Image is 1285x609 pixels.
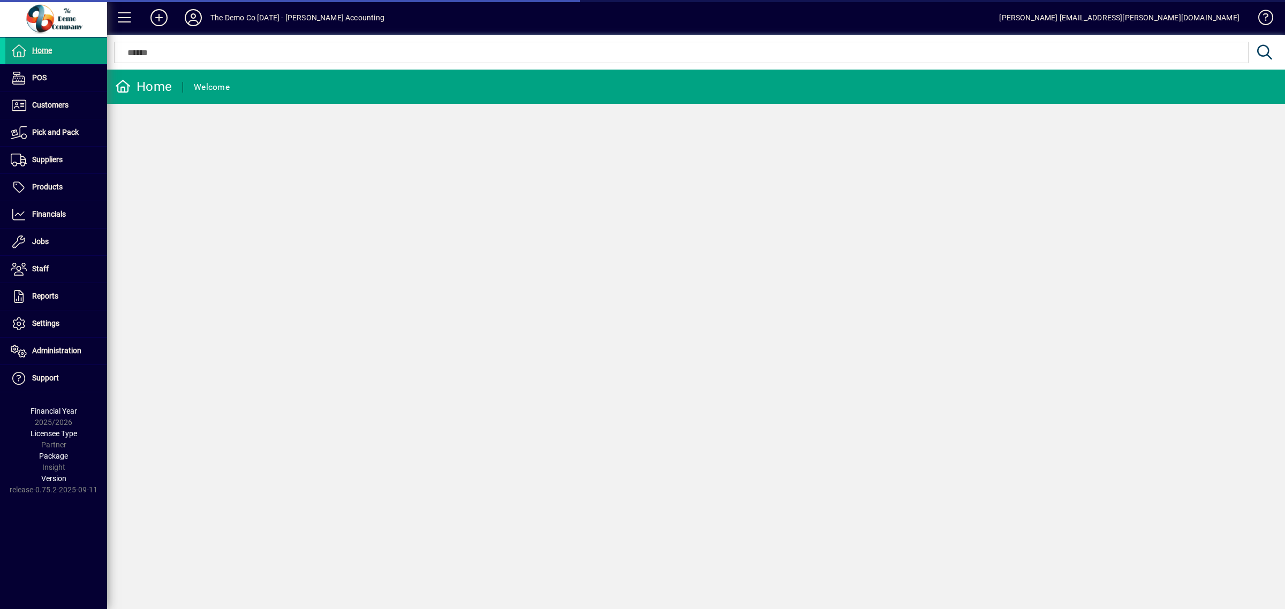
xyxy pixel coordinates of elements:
[32,73,47,82] span: POS
[194,79,230,96] div: Welcome
[5,65,107,92] a: POS
[1250,2,1272,37] a: Knowledge Base
[41,474,66,483] span: Version
[5,92,107,119] a: Customers
[5,119,107,146] a: Pick and Pack
[142,8,176,27] button: Add
[5,310,107,337] a: Settings
[210,9,384,26] div: The Demo Co [DATE] - [PERSON_NAME] Accounting
[31,429,77,438] span: Licensee Type
[5,365,107,392] a: Support
[5,256,107,283] a: Staff
[32,182,63,191] span: Products
[32,46,52,55] span: Home
[32,210,66,218] span: Financials
[999,9,1239,26] div: [PERSON_NAME] [EMAIL_ADDRESS][PERSON_NAME][DOMAIN_NAME]
[5,201,107,228] a: Financials
[32,346,81,355] span: Administration
[5,283,107,310] a: Reports
[5,338,107,364] a: Administration
[32,155,63,164] span: Suppliers
[32,264,49,273] span: Staff
[32,319,59,328] span: Settings
[115,78,172,95] div: Home
[5,147,107,173] a: Suppliers
[31,407,77,415] span: Financial Year
[32,374,59,382] span: Support
[5,229,107,255] a: Jobs
[32,128,79,136] span: Pick and Pack
[32,101,69,109] span: Customers
[176,8,210,27] button: Profile
[5,174,107,201] a: Products
[39,452,68,460] span: Package
[32,237,49,246] span: Jobs
[32,292,58,300] span: Reports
